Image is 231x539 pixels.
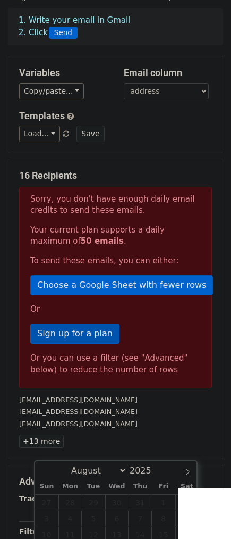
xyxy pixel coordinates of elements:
[175,494,199,510] span: August 2, 2025
[30,275,213,295] a: Choose a Google Sheet with fewer rows
[152,510,175,526] span: August 8, 2025
[19,420,138,428] small: [EMAIL_ADDRESS][DOMAIN_NAME]
[58,510,82,526] span: August 4, 2025
[124,67,212,79] h5: Email column
[19,527,46,536] strong: Filters
[81,236,124,246] strong: 50 emails
[175,510,199,526] span: August 9, 2025
[178,488,231,539] div: 聊天小组件
[19,408,138,416] small: [EMAIL_ADDRESS][DOMAIN_NAME]
[30,255,201,267] p: To send these emails, you can either:
[19,476,212,487] h5: Advanced
[11,14,220,39] div: 1. Write your email in Gmail 2. Click
[19,396,138,404] small: [EMAIL_ADDRESS][DOMAIN_NAME]
[152,494,175,510] span: August 1, 2025
[129,494,152,510] span: July 31, 2025
[19,170,212,181] h5: 16 Recipients
[175,483,199,490] span: Sat
[30,194,201,216] p: Sorry, you don't have enough daily email credits to send these emails.
[19,126,60,142] a: Load...
[19,435,64,448] a: +13 more
[19,67,108,79] h5: Variables
[82,510,105,526] span: August 5, 2025
[35,510,58,526] span: August 3, 2025
[19,494,55,503] strong: Tracking
[152,483,175,490] span: Fri
[76,126,104,142] button: Save
[105,483,129,490] span: Wed
[129,483,152,490] span: Thu
[127,466,165,476] input: Year
[30,324,119,344] a: Sign up for a plan
[35,483,58,490] span: Sun
[30,304,201,315] p: Or
[82,483,105,490] span: Tue
[82,494,105,510] span: July 29, 2025
[58,494,82,510] span: July 28, 2025
[178,488,231,539] iframe: Chat Widget
[129,510,152,526] span: August 7, 2025
[30,352,201,376] div: Or you can use a filter (see "Advanced" below) to reduce the number of rows
[105,494,129,510] span: July 30, 2025
[58,483,82,490] span: Mon
[49,27,78,39] span: Send
[30,225,201,247] p: Your current plan supports a daily maximum of .
[19,110,65,121] a: Templates
[19,83,84,99] a: Copy/paste...
[105,510,129,526] span: August 6, 2025
[35,494,58,510] span: July 27, 2025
